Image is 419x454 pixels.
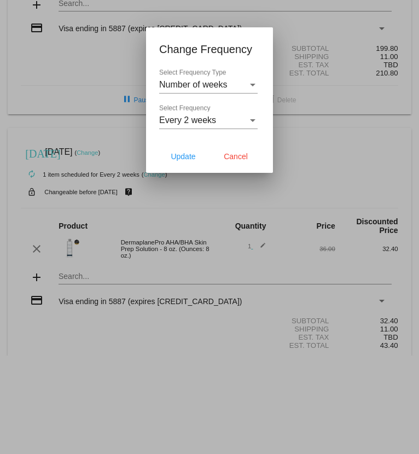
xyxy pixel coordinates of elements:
button: Update [159,147,207,166]
h1: Change Frequency [159,40,260,58]
span: Every 2 weeks [159,115,216,125]
span: Update [171,152,195,161]
mat-select: Select Frequency [159,115,258,125]
span: Number of weeks [159,80,228,89]
mat-select: Select Frequency Type [159,80,258,90]
button: Cancel [212,147,260,166]
span: Cancel [224,152,248,161]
